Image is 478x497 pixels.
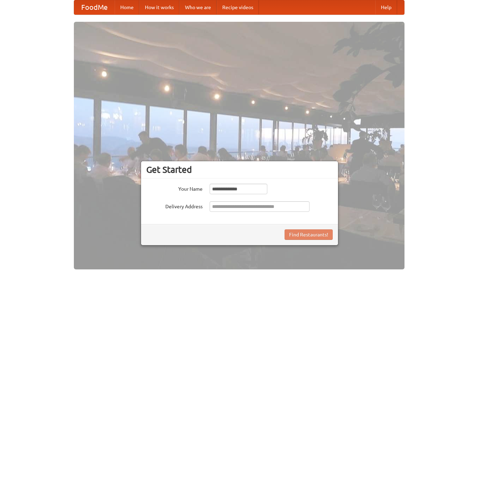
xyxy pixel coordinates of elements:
[146,184,203,192] label: Your Name
[179,0,217,14] a: Who we are
[146,164,333,175] h3: Get Started
[285,229,333,240] button: Find Restaurants!
[115,0,139,14] a: Home
[375,0,397,14] a: Help
[74,0,115,14] a: FoodMe
[146,201,203,210] label: Delivery Address
[217,0,259,14] a: Recipe videos
[139,0,179,14] a: How it works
